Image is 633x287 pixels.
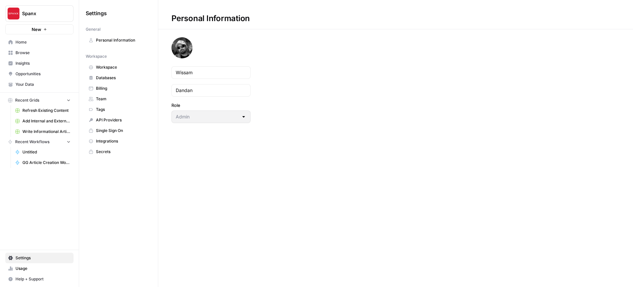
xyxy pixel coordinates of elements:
a: Refresh Existing Content [12,105,74,116]
a: Insights [5,58,74,69]
span: API Providers [96,117,148,123]
a: Add Internal and External Links [12,116,74,126]
span: Recent Workflows [15,139,49,145]
a: Browse [5,48,74,58]
span: Help + Support [15,276,71,282]
span: General [86,26,101,32]
button: Workspace: Spanx [5,5,74,22]
a: Your Data [5,79,74,90]
button: Help + Support [5,274,74,284]
a: Opportunities [5,69,74,79]
span: Tags [96,107,148,112]
a: Personal Information [86,35,151,46]
span: Databases [96,75,148,81]
span: Untitled [22,149,71,155]
span: Usage [15,266,71,271]
span: Browse [15,50,71,56]
span: Recent Grids [15,97,39,103]
span: Integrations [96,138,148,144]
span: Your Data [15,81,71,87]
span: Insights [15,60,71,66]
span: Billing [96,85,148,91]
button: New [5,24,74,34]
span: Add Internal and External Links [22,118,71,124]
a: Integrations [86,136,151,146]
span: Workspace [86,53,107,59]
a: Write Informational Article [12,126,74,137]
span: Workspace [96,64,148,70]
span: Write Informational Article [22,129,71,135]
a: Secrets [86,146,151,157]
button: Recent Grids [5,95,74,105]
span: Refresh Existing Content [22,108,71,113]
a: Workspace [86,62,151,73]
span: Team [96,96,148,102]
span: New [32,26,41,33]
a: Team [86,94,151,104]
span: Personal Information [96,37,148,43]
a: Databases [86,73,151,83]
a: Tags [86,104,151,115]
img: Spanx Logo [8,8,19,19]
a: Single Sign On [86,125,151,136]
span: Opportunities [15,71,71,77]
a: Billing [86,83,151,94]
img: avatar [171,37,193,58]
a: Settings [5,253,74,263]
span: Spanx [22,10,62,17]
span: Settings [86,9,107,17]
span: Secrets [96,149,148,155]
a: API Providers [86,115,151,125]
a: Home [5,37,74,48]
span: Settings [15,255,71,261]
button: Recent Workflows [5,137,74,147]
span: Home [15,39,71,45]
a: Untitled [12,147,74,157]
span: GG Article Creation Workflow [22,160,71,166]
a: GG Article Creation Workflow [12,157,74,168]
label: Role [171,102,251,109]
span: Single Sign On [96,128,148,134]
a: Usage [5,263,74,274]
div: Personal Information [158,13,263,24]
